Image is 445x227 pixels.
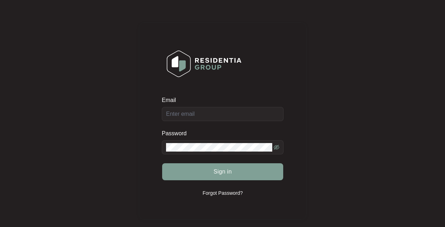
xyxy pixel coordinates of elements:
p: Forgot Password? [202,189,243,197]
img: Login Logo [162,46,246,82]
span: eye-invisible [274,144,279,150]
label: Password [162,130,192,137]
input: Email [162,107,284,121]
label: Email [162,97,181,104]
button: Sign in [162,163,283,180]
span: Sign in [213,168,232,176]
input: Password [166,143,272,152]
